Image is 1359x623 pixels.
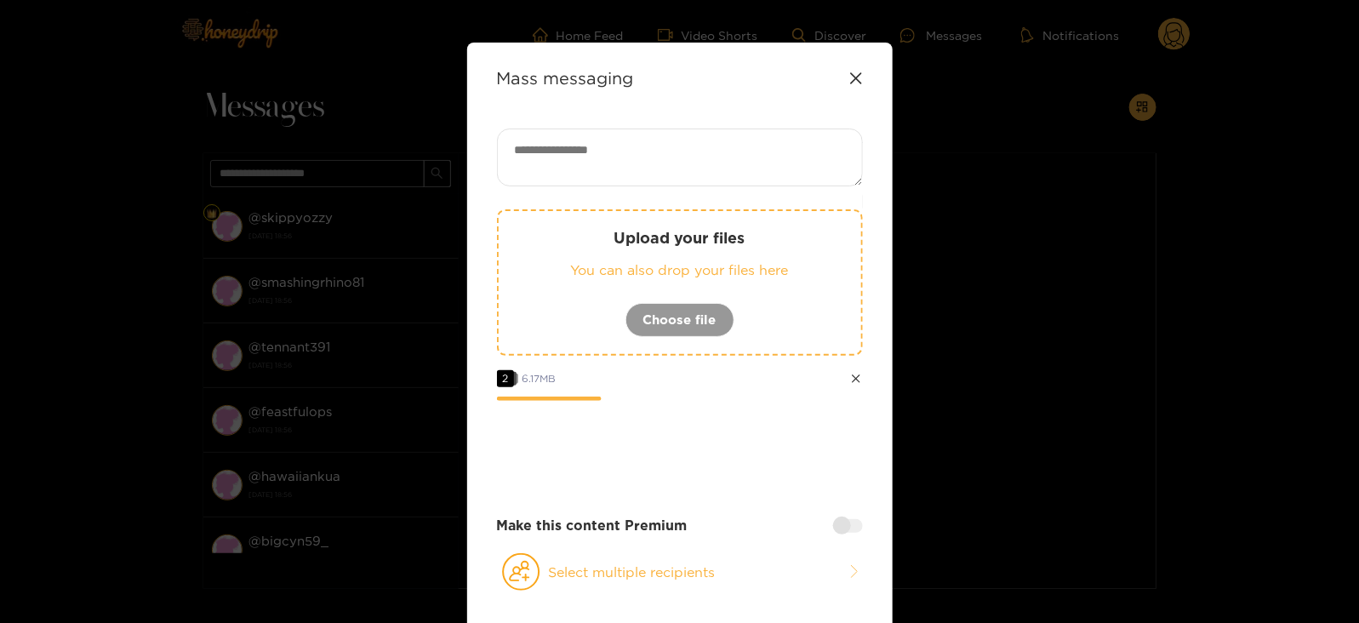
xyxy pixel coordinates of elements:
span: 2 [497,370,514,387]
p: You can also drop your files here [533,260,827,280]
strong: Make this content Premium [497,516,688,535]
button: Choose file [625,303,734,337]
p: Upload your files [533,228,827,248]
span: 6.17 MB [522,373,557,384]
strong: Mass messaging [497,68,634,88]
button: Select multiple recipients [497,552,863,592]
